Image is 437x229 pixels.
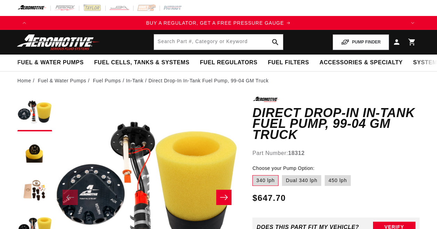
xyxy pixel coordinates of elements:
label: 340 lph [252,175,278,186]
button: Slide left [63,190,78,205]
summary: Fuel & Water Pumps [12,55,89,71]
summary: Fuel Cells, Tanks & Systems [89,55,195,71]
button: Load image 3 in gallery view [17,173,52,208]
button: PUMP FINDER [333,34,389,50]
div: Part Number: [252,149,420,158]
button: Load image 2 in gallery view [17,135,52,170]
div: Announcement [31,19,406,27]
span: Fuel Filters [268,59,309,66]
button: Slide right [216,190,232,205]
summary: Accessories & Specialty [314,55,408,71]
legend: Choose your Pump Option: [252,165,315,172]
input: Search by Part Number, Category or Keyword [154,34,283,50]
li: In-Tank [126,77,148,84]
nav: breadcrumbs [17,77,420,84]
a: Fuel & Water Pumps [38,77,86,84]
label: 450 lph [325,175,351,186]
summary: Fuel Regulators [195,55,262,71]
span: Fuel Regulators [200,59,257,66]
span: Fuel Cells, Tanks & Systems [94,59,189,66]
a: Fuel Pumps [93,77,121,84]
span: Accessories & Specialty [319,59,403,66]
span: Fuel & Water Pumps [17,59,84,66]
strong: 18312 [288,150,305,156]
button: Load image 1 in gallery view [17,97,52,131]
h1: Direct Drop-In In-Tank Fuel Pump, 99-04 GM Truck [252,107,420,140]
label: Dual 340 lph [282,175,321,186]
div: 1 of 4 [31,19,406,27]
img: Aeromotive [15,34,102,50]
button: Translation missing: en.sections.announcements.previous_announcement [17,16,31,30]
li: Direct Drop-In In-Tank Fuel Pump, 99-04 GM Truck [148,77,268,84]
button: Translation missing: en.sections.announcements.next_announcement [406,16,420,30]
a: Home [17,77,31,84]
span: $647.70 [252,192,286,204]
summary: Fuel Filters [262,55,314,71]
button: search button [268,34,283,50]
a: BUY A REGULATOR, GET A FREE PRESSURE GAUGE [31,19,406,27]
span: BUY A REGULATOR, GET A FREE PRESSURE GAUGE [146,20,284,26]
